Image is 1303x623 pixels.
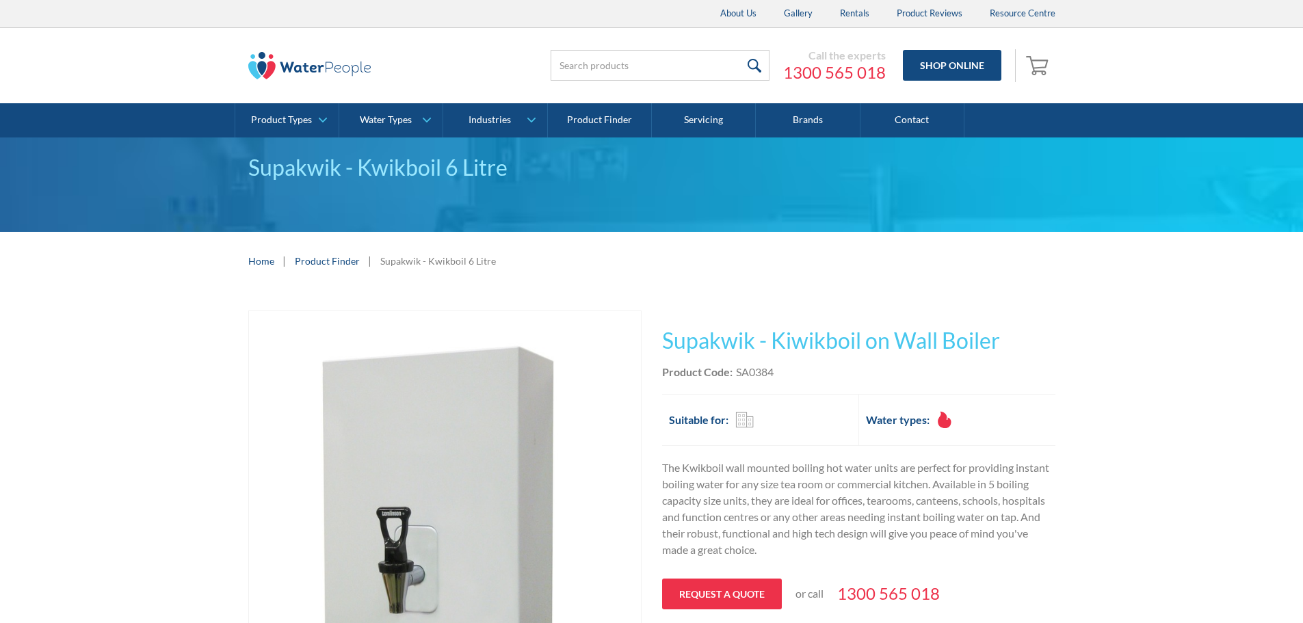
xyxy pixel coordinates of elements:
[866,412,930,428] h2: Water types:
[662,365,733,378] strong: Product Code:
[248,254,274,268] a: Home
[367,252,373,269] div: |
[756,103,860,137] a: Brands
[795,585,824,602] p: or call
[662,324,1055,357] h1: Supakwik - Kiwikboil on Wall Boiler
[360,114,412,126] div: Water Types
[736,364,774,380] div: SA0384
[837,581,940,606] a: 1300 565 018
[652,103,756,137] a: Servicing
[380,254,496,268] div: Supakwik - Kwikboil 6 Litre
[551,50,769,81] input: Search products
[662,460,1055,558] p: The Kwikboil wall mounted boiling hot water units are perfect for providing instant boiling water...
[903,50,1001,81] a: Shop Online
[443,103,547,137] a: Industries
[783,49,886,62] div: Call the experts
[248,52,371,79] img: The Water People
[548,103,652,137] a: Product Finder
[1023,49,1055,82] a: Open cart
[248,151,1055,184] div: Supakwik - Kwikboil 6 Litre
[281,252,288,269] div: |
[860,103,964,137] a: Contact
[1026,54,1052,76] img: shopping cart
[783,62,886,83] a: 1300 565 018
[295,254,360,268] a: Product Finder
[251,114,312,126] div: Product Types
[235,103,339,137] a: Product Types
[469,114,511,126] div: Industries
[662,579,782,609] a: Request a quote
[669,412,728,428] h2: Suitable for:
[339,103,443,137] a: Water Types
